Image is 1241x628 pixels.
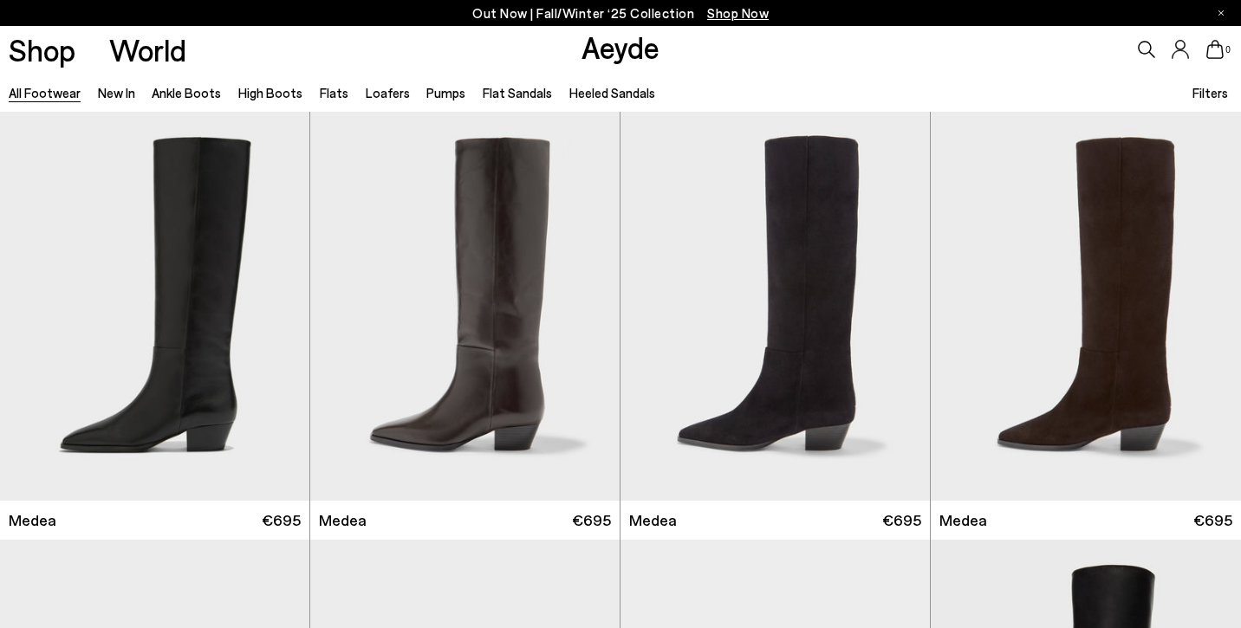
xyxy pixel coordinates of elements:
[366,85,410,100] a: Loafers
[620,112,930,501] img: Medea Suede Knee-High Boots
[310,501,620,540] a: Medea €695
[472,3,769,24] p: Out Now | Fall/Winter ‘25 Collection
[1224,45,1232,55] span: 0
[939,509,987,531] span: Medea
[426,85,465,100] a: Pumps
[569,85,655,100] a: Heeled Sandals
[629,509,677,531] span: Medea
[9,35,75,65] a: Shop
[9,509,56,531] span: Medea
[319,509,367,531] span: Medea
[572,509,611,531] span: €695
[98,85,135,100] a: New In
[1206,40,1224,59] a: 0
[882,509,921,531] span: €695
[9,85,81,100] a: All Footwear
[483,85,552,100] a: Flat Sandals
[1192,85,1228,100] span: Filters
[310,112,620,501] img: Medea Knee-High Boots
[1193,509,1232,531] span: €695
[109,35,186,65] a: World
[931,501,1241,540] a: Medea €695
[931,112,1241,501] img: Medea Suede Knee-High Boots
[238,85,302,100] a: High Boots
[582,29,659,65] a: Aeyde
[152,85,221,100] a: Ankle Boots
[262,509,301,531] span: €695
[620,501,930,540] a: Medea €695
[320,85,348,100] a: Flats
[707,5,769,21] span: Navigate to /collections/new-in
